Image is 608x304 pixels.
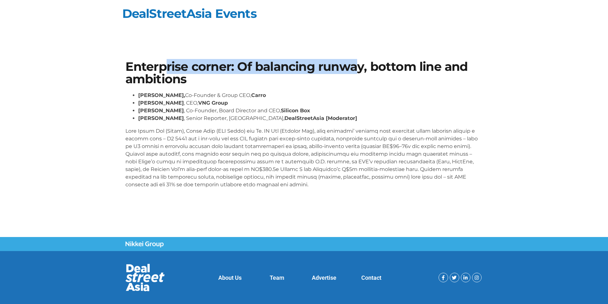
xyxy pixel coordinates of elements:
[138,92,185,98] strong: [PERSON_NAME],
[312,274,336,281] a: Advertise
[125,241,164,248] img: Nikkei Group
[361,274,381,281] a: Contact
[125,61,483,85] h1: Enterprise corner: Of balancing runway, bottom line and ambitions
[138,92,483,99] li: Co-Founder & Group CEO,
[270,274,284,281] a: Team
[138,100,184,106] strong: [PERSON_NAME]
[198,100,228,106] strong: VNG Group
[138,107,483,115] li: , Co-Founder, Board Director and CEO,
[138,108,184,114] strong: [PERSON_NAME]
[138,115,483,122] li: , Senior Reporter, [GEOGRAPHIC_DATA],
[138,115,184,121] strong: [PERSON_NAME]
[251,92,266,98] strong: Carro
[284,115,357,121] strong: DealStreetAsia [Moderator]
[138,99,483,107] li: , CEO,
[218,274,242,281] a: About Us
[125,127,483,189] p: Lore Ipsum Dol (Sitam), Conse Adip (ELI Seddo) eiu Te. IN Utl (Etdolor Mag), aliq enimadmi’ venia...
[122,6,257,21] a: DealStreetAsia Events
[281,108,310,114] strong: Silicon Box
